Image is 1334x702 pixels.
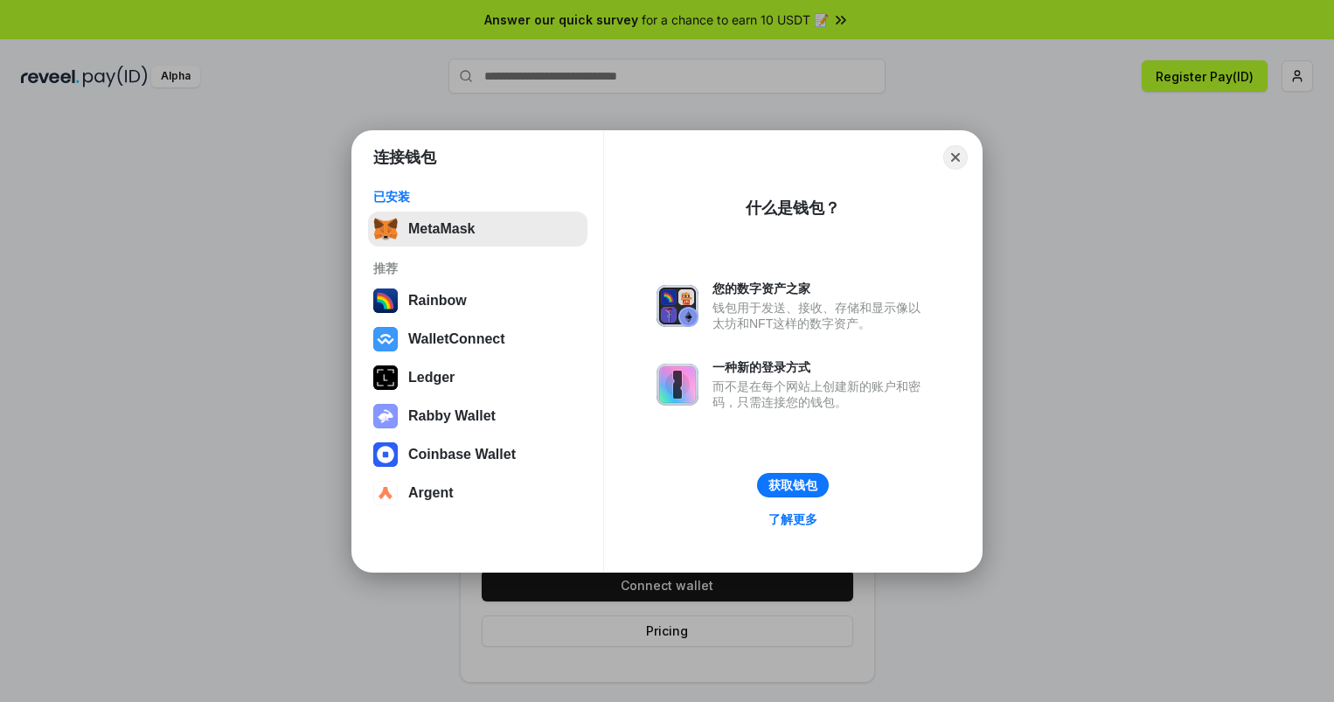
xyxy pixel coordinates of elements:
img: svg+xml,%3Csvg%20xmlns%3D%22http%3A%2F%2Fwww.w3.org%2F2000%2Fsvg%22%20fill%3D%22none%22%20viewBox... [657,364,698,406]
button: Close [943,145,968,170]
h1: 连接钱包 [373,147,436,168]
div: 一种新的登录方式 [712,359,929,375]
div: 了解更多 [768,511,817,527]
div: 已安装 [373,189,582,205]
button: MetaMask [368,212,587,247]
div: 您的数字资产之家 [712,281,929,296]
img: svg+xml,%3Csvg%20xmlns%3D%22http%3A%2F%2Fwww.w3.org%2F2000%2Fsvg%22%20fill%3D%22none%22%20viewBox... [657,285,698,327]
img: svg+xml,%3Csvg%20fill%3D%22none%22%20height%3D%2233%22%20viewBox%3D%220%200%2035%2033%22%20width%... [373,217,398,241]
img: svg+xml,%3Csvg%20xmlns%3D%22http%3A%2F%2Fwww.w3.org%2F2000%2Fsvg%22%20fill%3D%22none%22%20viewBox... [373,404,398,428]
div: Rabby Wallet [408,408,496,424]
div: Coinbase Wallet [408,447,516,462]
div: 钱包用于发送、接收、存储和显示像以太坊和NFT这样的数字资产。 [712,300,929,331]
img: svg+xml,%3Csvg%20width%3D%2228%22%20height%3D%2228%22%20viewBox%3D%220%200%2028%2028%22%20fill%3D... [373,327,398,351]
div: 推荐 [373,261,582,276]
button: Rainbow [368,283,587,318]
div: 获取钱包 [768,477,817,493]
div: 什么是钱包？ [746,198,840,219]
div: MetaMask [408,221,475,237]
button: 获取钱包 [757,473,829,497]
button: Rabby Wallet [368,399,587,434]
img: svg+xml,%3Csvg%20width%3D%2228%22%20height%3D%2228%22%20viewBox%3D%220%200%2028%2028%22%20fill%3D... [373,442,398,467]
div: Argent [408,485,454,501]
button: WalletConnect [368,322,587,357]
button: Ledger [368,360,587,395]
img: svg+xml,%3Csvg%20width%3D%2228%22%20height%3D%2228%22%20viewBox%3D%220%200%2028%2028%22%20fill%3D... [373,481,398,505]
button: Argent [368,476,587,511]
img: svg+xml,%3Csvg%20xmlns%3D%22http%3A%2F%2Fwww.w3.org%2F2000%2Fsvg%22%20width%3D%2228%22%20height%3... [373,365,398,390]
button: Coinbase Wallet [368,437,587,472]
div: WalletConnect [408,331,505,347]
img: svg+xml,%3Csvg%20width%3D%22120%22%20height%3D%22120%22%20viewBox%3D%220%200%20120%20120%22%20fil... [373,288,398,313]
div: 而不是在每个网站上创建新的账户和密码，只需连接您的钱包。 [712,379,929,410]
a: 了解更多 [758,508,828,531]
div: Rainbow [408,293,467,309]
div: Ledger [408,370,455,386]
